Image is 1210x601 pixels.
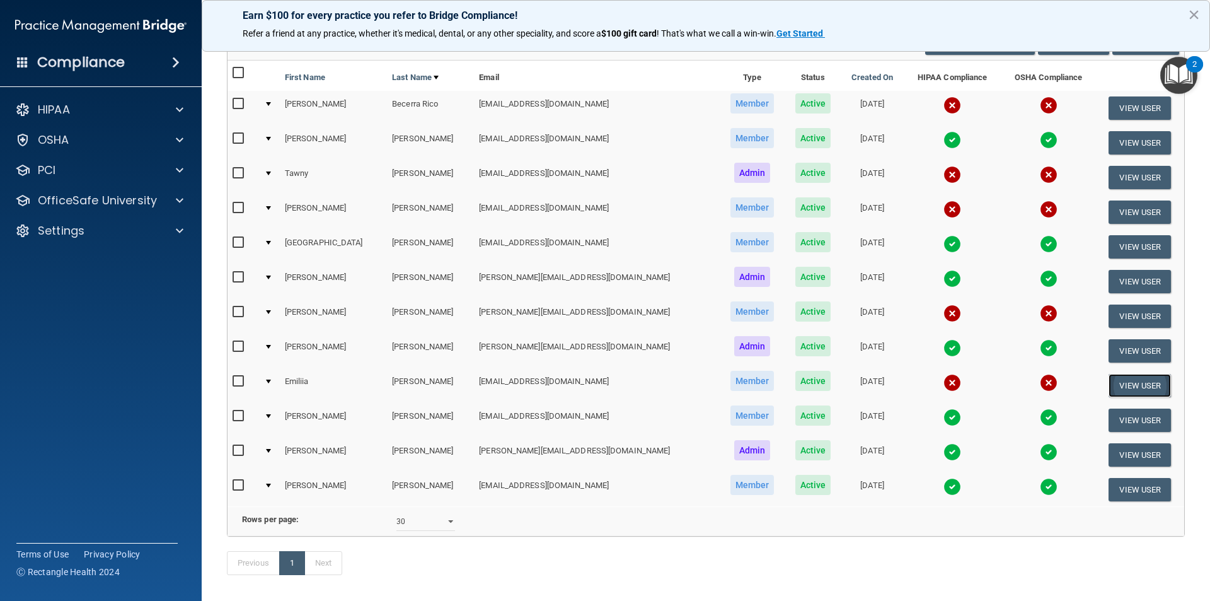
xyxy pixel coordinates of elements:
button: View User [1109,201,1171,224]
img: cross.ca9f0e7f.svg [1040,374,1057,392]
span: Active [795,128,831,148]
button: View User [1109,339,1171,363]
button: View User [1109,409,1171,432]
a: Next [304,551,342,575]
td: [PERSON_NAME] [387,195,474,230]
a: First Name [285,70,325,85]
a: Terms of Use [16,548,69,561]
p: Earn $100 for every practice you refer to Bridge Compliance! [243,9,1169,21]
img: tick.e7d51cea.svg [943,443,961,461]
span: Member [730,475,775,495]
a: Get Started [776,28,825,38]
td: [PERSON_NAME] [280,195,387,230]
td: [PERSON_NAME] [280,125,387,160]
td: [EMAIL_ADDRESS][DOMAIN_NAME] [474,125,719,160]
button: View User [1109,96,1171,120]
td: [DATE] [841,299,904,334]
img: tick.e7d51cea.svg [943,235,961,253]
td: [PERSON_NAME] [387,160,474,195]
button: View User [1109,305,1171,328]
th: Status [785,61,841,91]
span: Active [795,163,831,183]
td: [DATE] [841,195,904,230]
img: cross.ca9f0e7f.svg [1040,166,1057,184]
img: tick.e7d51cea.svg [1040,443,1057,461]
a: Privacy Policy [84,548,141,561]
span: Active [795,475,831,495]
img: tick.e7d51cea.svg [943,339,961,357]
a: PCI [15,163,183,178]
p: Settings [38,223,84,238]
td: [PERSON_NAME] [387,230,474,264]
a: Settings [15,223,183,238]
button: Open Resource Center, 2 new notifications [1160,57,1197,94]
span: Member [730,128,775,148]
button: View User [1109,270,1171,293]
p: PCI [38,163,55,178]
button: View User [1109,443,1171,467]
th: OSHA Compliance [1001,61,1096,91]
button: View User [1109,374,1171,397]
button: Close [1188,4,1200,25]
span: Active [795,336,831,356]
td: [DATE] [841,334,904,368]
td: [DATE] [841,438,904,472]
td: [EMAIL_ADDRESS][DOMAIN_NAME] [474,368,719,403]
td: [GEOGRAPHIC_DATA] [280,230,387,264]
td: [PERSON_NAME] [387,334,474,368]
b: Rows per page: [242,515,299,524]
td: [PERSON_NAME] [280,264,387,299]
button: View User [1109,131,1171,155]
span: Member [730,197,775,218]
td: [PERSON_NAME] [387,368,474,403]
h4: Compliance [37,54,125,71]
span: Member [730,371,775,391]
a: 1 [279,551,305,575]
td: [DATE] [841,125,904,160]
td: Becerra Rico [387,91,474,125]
td: [DATE] [841,472,904,506]
img: tick.e7d51cea.svg [943,409,961,426]
span: Admin [734,267,771,287]
td: [DATE] [841,368,904,403]
td: [PERSON_NAME][EMAIL_ADDRESS][DOMAIN_NAME] [474,299,719,334]
td: [PERSON_NAME] [387,299,474,334]
img: cross.ca9f0e7f.svg [1040,305,1057,322]
th: HIPAA Compliance [904,61,1001,91]
span: Ⓒ Rectangle Health 2024 [16,566,120,578]
td: [PERSON_NAME] [387,264,474,299]
span: Active [795,232,831,252]
td: Emiliia [280,368,387,403]
a: HIPAA [15,102,183,117]
img: tick.e7d51cea.svg [1040,409,1057,426]
td: [PERSON_NAME][EMAIL_ADDRESS][DOMAIN_NAME] [474,334,719,368]
p: OSHA [38,132,69,148]
span: Admin [734,336,771,356]
td: [PERSON_NAME] [280,403,387,438]
img: cross.ca9f0e7f.svg [1040,201,1057,218]
td: [EMAIL_ADDRESS][DOMAIN_NAME] [474,403,719,438]
td: [EMAIL_ADDRESS][DOMAIN_NAME] [474,230,719,264]
span: Member [730,93,775,114]
img: tick.e7d51cea.svg [1040,131,1057,149]
a: OSHA [15,132,183,148]
button: View User [1109,235,1171,259]
img: PMB logo [15,13,187,38]
td: [PERSON_NAME] [387,472,474,506]
td: [DATE] [841,160,904,195]
img: cross.ca9f0e7f.svg [943,201,961,218]
td: Tawny [280,160,387,195]
td: [EMAIL_ADDRESS][DOMAIN_NAME] [474,160,719,195]
td: [PERSON_NAME] [280,299,387,334]
img: cross.ca9f0e7f.svg [943,96,961,114]
td: [PERSON_NAME] [280,472,387,506]
img: tick.e7d51cea.svg [943,270,961,288]
img: cross.ca9f0e7f.svg [943,166,961,184]
td: [PERSON_NAME] [280,334,387,368]
img: cross.ca9f0e7f.svg [943,374,961,392]
p: OfficeSafe University [38,193,157,208]
td: [DATE] [841,230,904,264]
span: Active [795,406,831,426]
td: [EMAIL_ADDRESS][DOMAIN_NAME] [474,472,719,506]
span: Refer a friend at any practice, whether it's medical, dental, or any other speciality, and score a [243,28,601,38]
